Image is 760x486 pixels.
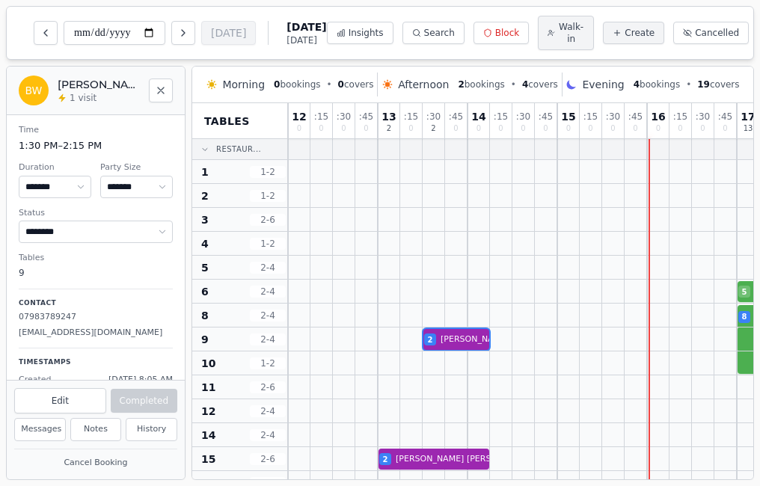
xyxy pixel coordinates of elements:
[723,125,727,132] span: 0
[19,252,173,265] dt: Tables
[19,327,173,339] p: [EMAIL_ADDRESS][DOMAIN_NAME]
[126,418,177,441] button: History
[453,125,458,132] span: 0
[408,125,413,132] span: 0
[543,125,548,132] span: 0
[201,404,215,419] span: 12
[476,125,481,132] span: 0
[697,79,710,90] span: 19
[718,112,732,121] span: : 45
[274,79,280,90] span: 0
[494,112,508,121] span: : 15
[338,79,344,90] span: 0
[428,334,433,345] span: 2
[538,16,594,50] button: Walk-in
[426,112,441,121] span: : 30
[697,79,739,90] span: covers
[582,77,624,92] span: Evening
[201,380,215,395] span: 11
[250,214,286,226] span: 2 - 6
[634,79,640,90] span: 4
[314,112,328,121] span: : 15
[19,207,173,220] dt: Status
[338,79,374,90] span: covers
[201,21,256,45] button: [DATE]
[204,114,250,129] span: Tables
[521,125,525,132] span: 0
[292,111,306,122] span: 12
[19,124,173,137] dt: Time
[250,238,286,250] span: 1 - 2
[498,125,503,132] span: 0
[522,79,558,90] span: covers
[274,79,320,90] span: bookings
[108,374,173,387] span: [DATE] 8:05 AM
[458,79,464,90] span: 2
[610,125,615,132] span: 0
[286,19,326,34] span: [DATE]
[201,356,215,371] span: 10
[606,112,620,121] span: : 30
[19,374,52,387] span: Created
[364,125,368,132] span: 0
[566,125,571,132] span: 0
[441,333,536,346] span: [PERSON_NAME] White
[19,311,173,324] p: 07983789247
[628,112,643,121] span: : 45
[516,112,530,121] span: : 30
[201,236,209,251] span: 4
[250,166,286,178] span: 1 - 2
[359,112,373,121] span: : 45
[250,262,286,274] span: 2 - 4
[201,212,209,227] span: 3
[678,125,682,132] span: 0
[297,125,301,132] span: 0
[381,111,396,122] span: 13
[149,79,173,102] button: Close
[633,125,637,132] span: 0
[19,162,91,174] dt: Duration
[19,138,173,153] dd: 1:30 PM – 2:15 PM
[171,21,195,45] button: Next day
[216,144,261,155] span: Restaur...
[686,79,691,90] span: •
[70,418,122,441] button: Notes
[583,112,598,121] span: : 15
[402,22,465,44] button: Search
[588,125,592,132] span: 0
[656,125,661,132] span: 0
[19,298,173,309] p: Contact
[201,452,215,467] span: 15
[201,284,209,299] span: 6
[696,112,710,121] span: : 30
[700,125,705,132] span: 0
[539,112,553,121] span: : 45
[741,111,755,122] span: 17
[222,77,265,92] span: Morning
[19,357,173,368] p: Timestamps
[319,125,323,132] span: 0
[14,454,177,473] button: Cancel Booking
[250,429,286,441] span: 2 - 4
[742,286,747,298] span: 5
[58,77,140,92] h2: [PERSON_NAME] White
[14,418,66,441] button: Messages
[522,79,528,90] span: 4
[744,125,753,132] span: 13
[201,164,209,179] span: 1
[651,111,665,122] span: 16
[511,79,516,90] span: •
[34,21,58,45] button: Previous day
[19,76,49,105] div: BW
[250,286,286,298] span: 2 - 4
[100,162,173,174] dt: Party Size
[14,388,106,413] button: Edit
[250,453,286,465] span: 2 - 6
[250,310,286,322] span: 2 - 4
[398,77,449,92] span: Afternoon
[458,79,504,90] span: bookings
[201,308,209,323] span: 8
[625,27,655,39] span: Create
[742,311,747,322] span: 8
[603,22,664,44] button: Create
